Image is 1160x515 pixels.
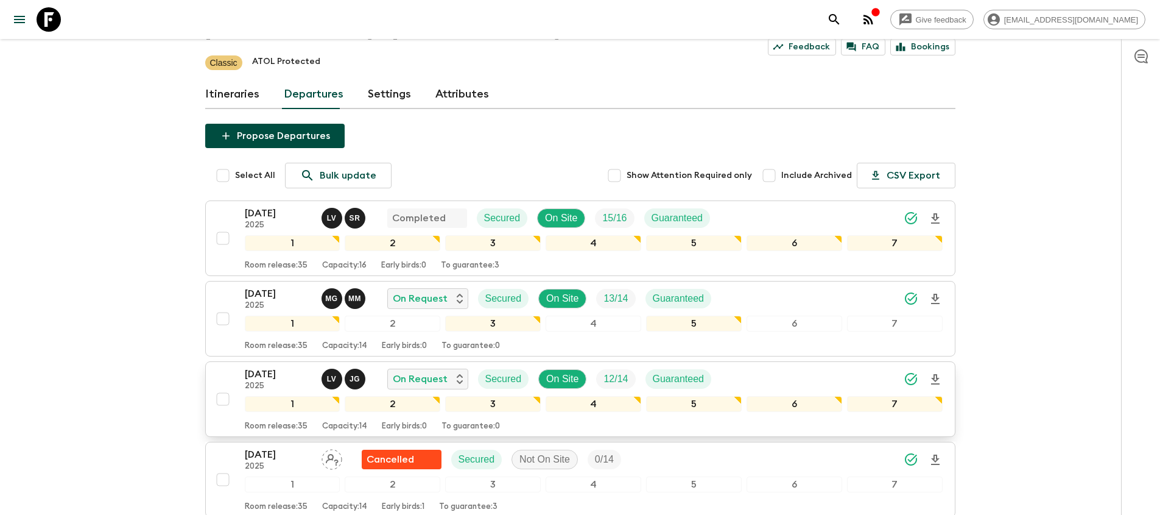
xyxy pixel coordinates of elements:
p: M G [325,294,338,304]
p: Early birds: 0 [382,341,427,351]
button: LVJG [322,369,368,389]
div: 6 [747,235,842,251]
p: [DATE] [245,447,312,462]
p: Secured [485,291,522,306]
p: 2025 [245,382,312,391]
div: [EMAIL_ADDRESS][DOMAIN_NAME] [983,10,1145,29]
div: Secured [451,450,502,469]
button: Propose Departures [205,124,345,148]
span: Select All [235,169,275,182]
div: Secured [478,289,529,308]
p: On Site [546,291,578,306]
div: Trip Fill [595,208,634,228]
svg: Download Onboarding [928,211,943,226]
p: Early birds: 0 [382,422,427,432]
div: 1 [245,235,340,251]
p: To guarantee: 0 [441,422,500,432]
div: 2 [345,477,440,492]
div: 2 [345,235,440,251]
div: On Site [538,369,586,389]
span: Include Archived [781,169,852,182]
div: On Site [537,208,585,228]
svg: Download Onboarding [928,372,943,387]
a: Itineraries [205,80,259,109]
button: [DATE]2025Lucas Valentim, Jessica GiachelloOn RequestSecuredOn SiteTrip FillGuaranteed1234567Room... [205,361,955,437]
div: 6 [747,396,842,412]
p: Room release: 35 [245,261,308,271]
p: [DATE] [245,367,312,382]
div: 5 [646,396,742,412]
a: FAQ [841,38,885,55]
div: Trip Fill [588,450,621,469]
a: Attributes [435,80,489,109]
p: Guaranteed [653,291,705,306]
div: 6 [747,477,842,492]
p: Classic [210,57,237,69]
a: Bookings [890,38,955,55]
p: [DATE] [245,286,312,301]
a: Feedback [768,38,836,55]
p: ATOL Protected [252,55,320,70]
div: 5 [646,235,742,251]
div: 5 [646,477,742,492]
span: Show Attention Required only [627,169,752,182]
p: Capacity: 16 [322,261,367,271]
p: Capacity: 14 [322,422,367,432]
div: 3 [445,316,541,332]
p: Room release: 35 [245,341,308,351]
div: Flash Pack cancellation [362,450,441,469]
div: 7 [847,316,943,332]
svg: Synced Successfully [904,372,918,386]
p: To guarantee: 3 [439,502,497,512]
div: 2 [345,396,440,412]
p: [DATE] [245,206,312,221]
button: [DATE]2025Marcella Granatiere, Matias MolinaOn RequestSecuredOn SiteTrip FillGuaranteed1234567Roo... [205,281,955,357]
p: Bulk update [320,168,376,183]
svg: Synced Successfully [904,291,918,306]
p: 2025 [245,221,312,230]
p: Capacity: 14 [322,502,367,512]
p: J G [350,374,360,384]
p: Guaranteed [653,372,705,386]
p: To guarantee: 0 [441,341,500,351]
p: Secured [485,372,522,386]
div: Secured [477,208,528,228]
div: 4 [546,316,641,332]
p: Room release: 35 [245,422,308,432]
span: Lucas Valentim, Jessica Giachello [322,372,368,382]
p: 2025 [245,301,312,311]
p: L V [327,374,337,384]
div: Trip Fill [596,289,635,308]
p: On Site [545,211,577,226]
div: 7 [847,396,943,412]
svg: Synced Successfully [904,211,918,226]
p: Early birds: 0 [381,261,426,271]
p: Guaranteed [652,211,703,226]
p: Secured [459,452,495,467]
div: 1 [245,396,340,412]
p: 13 / 14 [603,291,628,306]
a: Settings [368,80,411,109]
p: Capacity: 14 [322,341,367,351]
p: M M [348,294,361,304]
div: 6 [747,316,842,332]
p: On Request [393,372,448,386]
p: Completed [392,211,446,226]
div: 3 [445,235,541,251]
div: 1 [245,477,340,492]
div: Secured [478,369,529,389]
svg: Synced Successfully [904,452,918,467]
a: Bulk update [285,163,392,188]
div: 4 [546,477,641,492]
span: [EMAIL_ADDRESS][DOMAIN_NAME] [997,15,1145,24]
span: Lucas Valentim, Sol Rodriguez [322,211,368,221]
span: Marcella Granatiere, Matias Molina [322,292,368,302]
div: 3 [445,477,541,492]
p: On Site [546,372,578,386]
button: CSV Export [857,163,955,188]
p: Early birds: 1 [382,502,424,512]
p: 0 / 14 [595,452,614,467]
p: Room release: 35 [245,502,308,512]
p: Cancelled [367,452,414,467]
div: 7 [847,477,943,492]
